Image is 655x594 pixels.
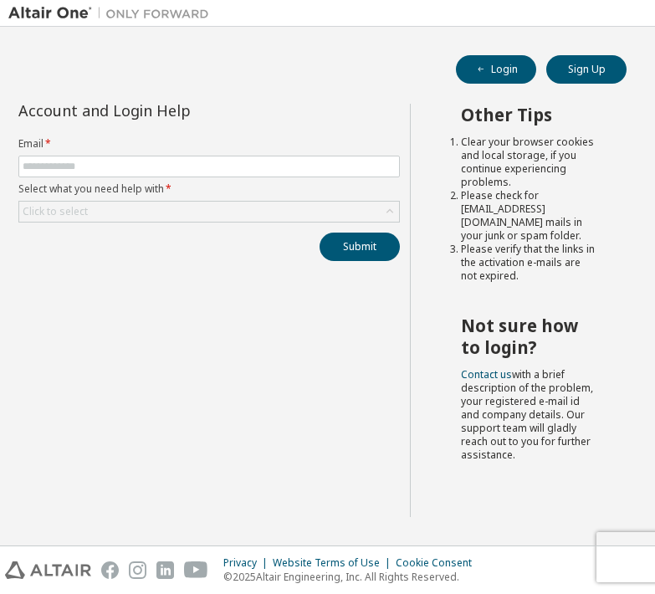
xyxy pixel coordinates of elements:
div: Website Terms of Use [273,556,396,570]
p: © 2025 Altair Engineering, Inc. All Rights Reserved. [223,570,482,584]
li: Please check for [EMAIL_ADDRESS][DOMAIN_NAME] mails in your junk or spam folder. [461,189,596,243]
h2: Not sure how to login? [461,315,596,359]
button: Login [456,55,536,84]
div: Account and Login Help [18,104,324,117]
label: Select what you need help with [18,182,400,196]
img: instagram.svg [129,561,146,579]
div: Click to select [23,205,88,218]
div: Privacy [223,556,273,570]
button: Sign Up [546,55,627,84]
img: facebook.svg [101,561,119,579]
a: Contact us [461,367,512,381]
div: Cookie Consent [396,556,482,570]
img: youtube.svg [184,561,208,579]
label: Email [18,137,400,151]
h2: Other Tips [461,104,596,125]
div: Click to select [19,202,399,222]
img: linkedin.svg [156,561,174,579]
li: Please verify that the links in the activation e-mails are not expired. [461,243,596,283]
img: Altair One [8,5,217,22]
button: Submit [320,233,400,261]
li: Clear your browser cookies and local storage, if you continue experiencing problems. [461,136,596,189]
span: with a brief description of the problem, your registered e-mail id and company details. Our suppo... [461,367,593,462]
img: altair_logo.svg [5,561,91,579]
